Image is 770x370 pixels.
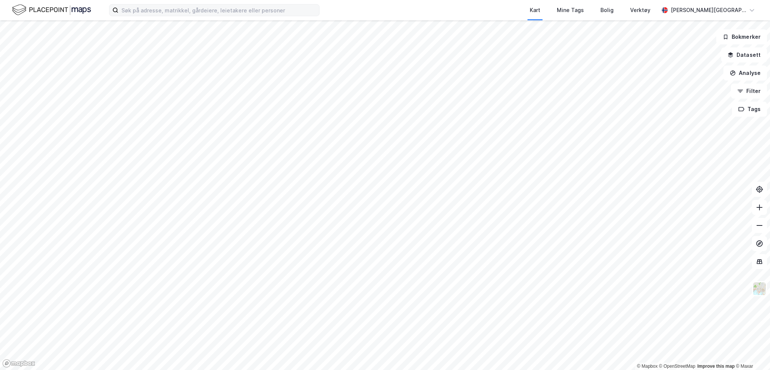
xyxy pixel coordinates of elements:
[600,6,614,15] div: Bolig
[752,282,767,296] img: Z
[723,65,767,81] button: Analyse
[12,3,91,17] img: logo.f888ab2527a4732fd821a326f86c7f29.svg
[731,84,767,99] button: Filter
[732,334,770,370] div: Kontrollprogram for chat
[630,6,650,15] div: Verktøy
[2,359,35,368] a: Mapbox homepage
[721,47,767,62] button: Datasett
[557,6,584,15] div: Mine Tags
[716,29,767,44] button: Bokmerker
[118,5,319,16] input: Søk på adresse, matrikkel, gårdeiere, leietakere eller personer
[671,6,746,15] div: [PERSON_NAME][GEOGRAPHIC_DATA]
[530,6,540,15] div: Kart
[732,102,767,117] button: Tags
[732,334,770,370] iframe: Chat Widget
[697,364,735,369] a: Improve this map
[637,364,658,369] a: Mapbox
[659,364,696,369] a: OpenStreetMap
